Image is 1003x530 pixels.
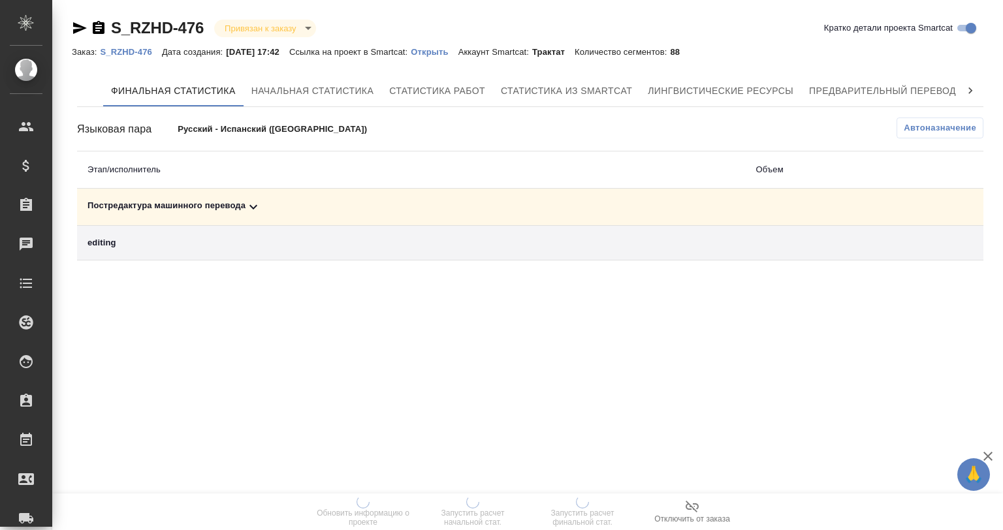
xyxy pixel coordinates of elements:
span: Финальная статистика [111,83,236,99]
a: S_RZHD-476 [100,46,161,57]
span: Предварительный перевод [809,83,956,99]
p: Открыть [411,47,458,57]
span: Кратко детали проекта Smartcat [824,22,953,35]
p: Аккаунт Smartcat: [458,47,532,57]
div: Toggle Row Expanded [88,199,735,215]
span: Лингвистические ресурсы [648,83,793,99]
span: Начальная статистика [251,83,374,99]
a: Открыть [411,46,458,57]
button: Скопировать ссылку [91,20,106,36]
p: Дата создания: [162,47,226,57]
p: Количество сегментов: [575,47,670,57]
p: Ссылка на проект в Smartcat: [289,47,411,57]
span: Автоназначение [904,121,976,134]
span: Статистика работ [389,83,485,99]
p: [DATE] 17:42 [226,47,289,57]
button: Привязан к заказу [221,23,300,34]
th: Этап/исполнитель [77,151,746,189]
p: Трактат [532,47,575,57]
p: Заказ: [72,47,100,57]
div: editing [88,236,735,249]
div: Привязан к заказу [214,20,315,37]
button: Скопировать ссылку для ЯМессенджера [72,20,88,36]
p: Русский - Испанский ([GEOGRAPHIC_DATA]) [178,123,379,136]
button: Автоназначение [897,117,983,138]
span: 🙏 [963,461,985,488]
div: Языковая пара [77,121,178,137]
p: S_RZHD-476 [100,47,161,57]
span: Статистика из Smartcat [501,83,632,99]
a: S_RZHD-476 [111,19,204,37]
button: 🙏 [957,458,990,491]
th: Объем [746,151,912,189]
p: 88 [670,47,690,57]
